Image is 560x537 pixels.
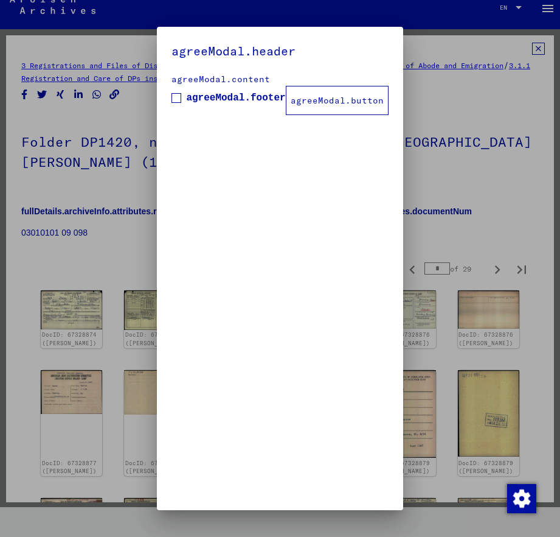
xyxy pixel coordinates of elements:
span: agreeModal.footer [186,91,285,105]
h5: agreeModal.header [171,41,388,61]
div: Change consent [506,483,536,513]
img: Change consent [507,484,536,513]
div: agreeModal.content [171,73,388,86]
button: agreeModal.button [286,86,389,115]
